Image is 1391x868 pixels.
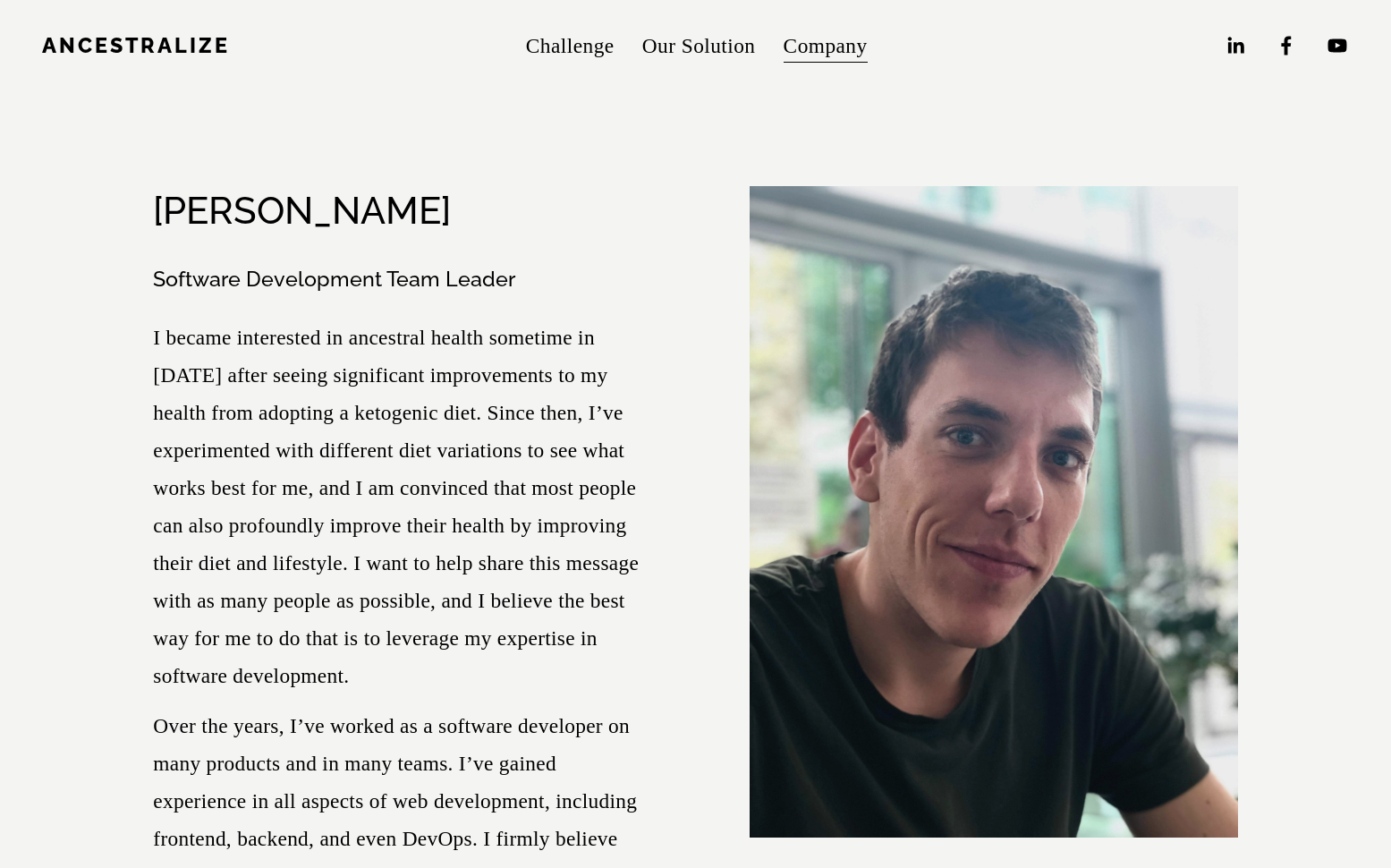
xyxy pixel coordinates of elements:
a: LinkedIn [1224,34,1247,57]
a: Ancestralize [42,33,230,57]
a: YouTube [1326,34,1349,57]
p: I became interested in ancestral health sometime in [DATE] after seeing significant improvements ... [153,319,641,694]
a: Our Solution [642,25,756,67]
h2: [PERSON_NAME] [153,189,451,233]
a: Challenge [526,25,615,67]
a: Facebook [1275,34,1298,57]
a: folder dropdown [784,25,868,67]
span: Company [784,27,868,64]
h3: Software Development Team Leader [153,265,641,294]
